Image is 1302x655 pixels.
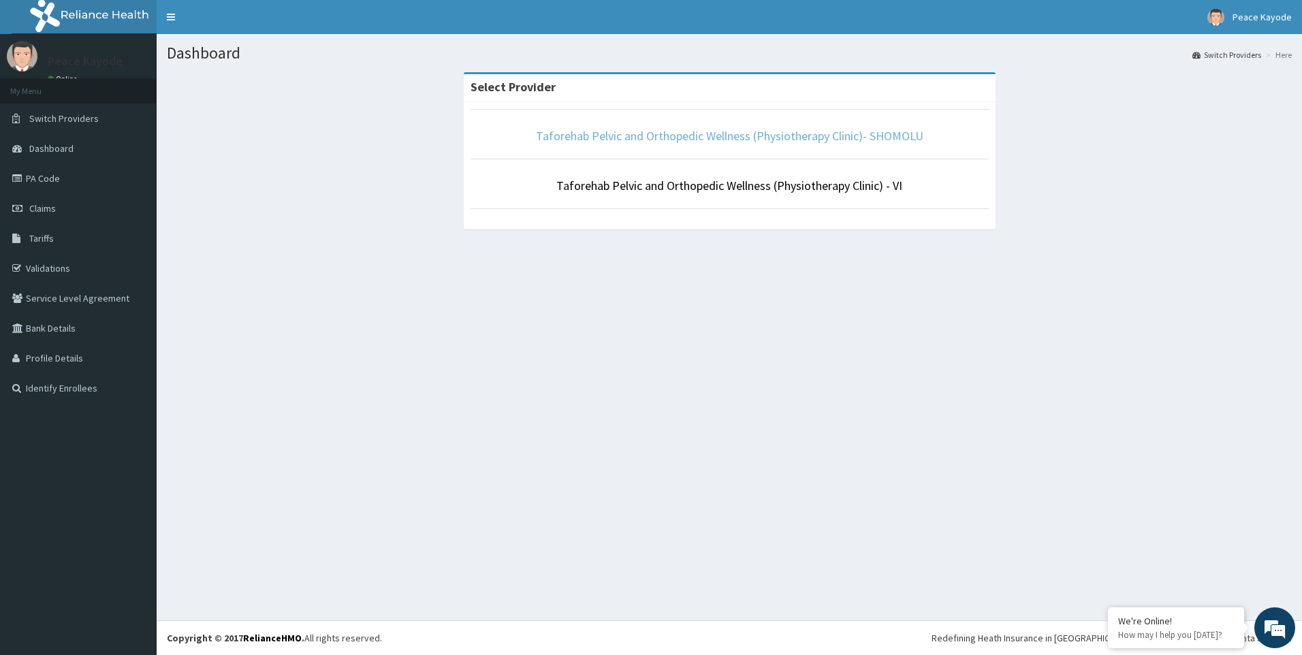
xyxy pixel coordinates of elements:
img: User Image [1207,9,1224,26]
p: How may I help you today? [1118,629,1234,641]
h1: Dashboard [167,44,1292,62]
a: Taforehab Pelvic and Orthopedic Wellness (Physiotherapy Clinic) - VI [556,178,902,193]
div: Redefining Heath Insurance in [GEOGRAPHIC_DATA] using Telemedicine and Data Science! [932,631,1292,645]
footer: All rights reserved. [157,620,1302,655]
span: Switch Providers [29,112,99,125]
span: Tariffs [29,232,54,244]
a: Switch Providers [1192,49,1261,61]
span: Claims [29,202,56,214]
strong: Select Provider [471,79,556,95]
a: Taforehab Pelvic and Orthopedic Wellness (Physiotherapy Clinic)- SHOMOLU [536,128,923,144]
p: Peace Kayode [48,55,123,67]
span: Dashboard [29,142,74,155]
li: Here [1263,49,1292,61]
img: User Image [7,41,37,71]
span: Peace Kayode [1233,11,1292,23]
a: Online [48,74,80,84]
a: RelianceHMO [243,632,302,644]
div: We're Online! [1118,615,1234,627]
strong: Copyright © 2017 . [167,632,304,644]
